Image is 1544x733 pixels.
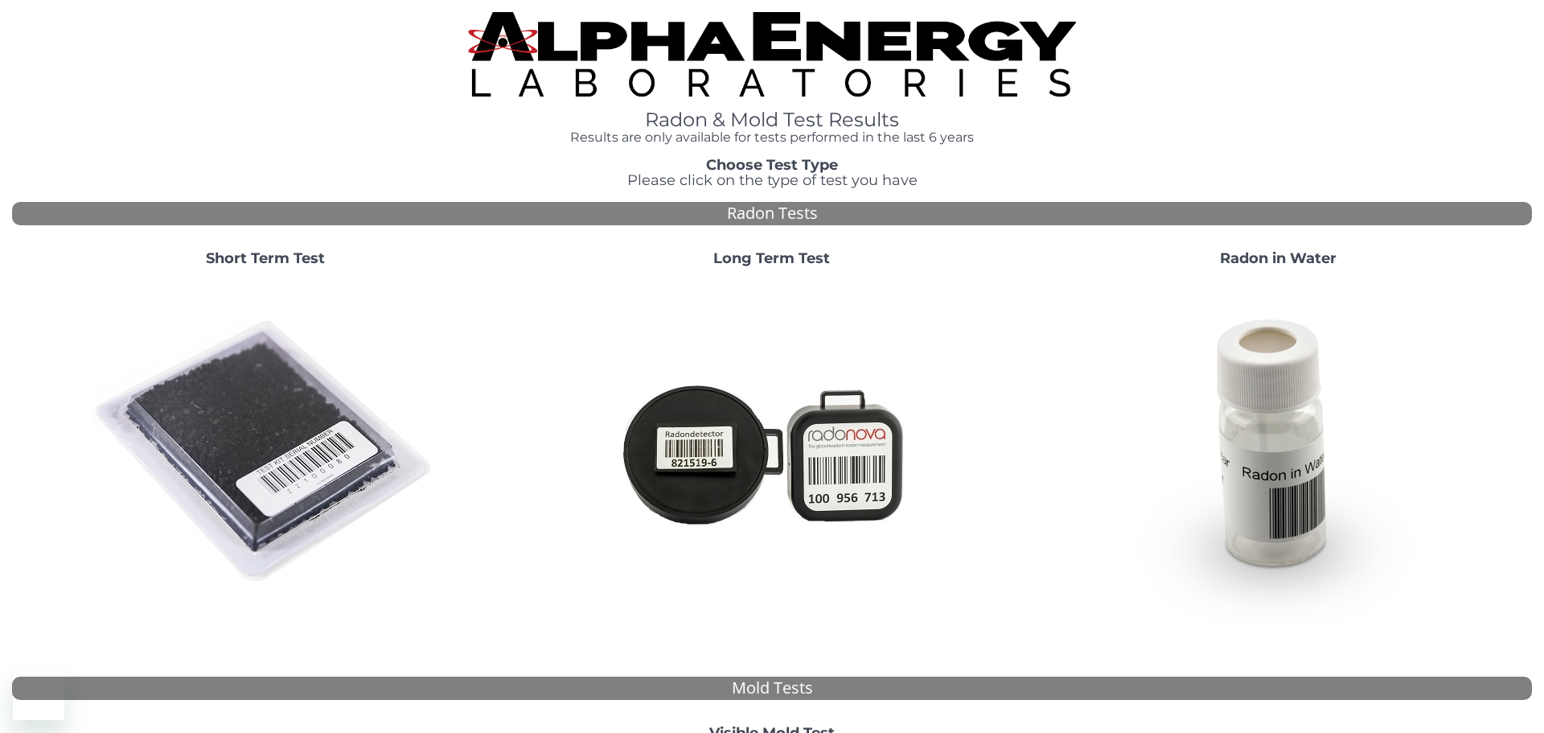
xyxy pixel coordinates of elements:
img: TightCrop.jpg [468,12,1076,97]
strong: Short Term Test [206,249,325,267]
h1: Radon & Mold Test Results [468,109,1076,130]
iframe: Button to launch messaging window [13,669,64,720]
div: Radon Tests [12,202,1532,225]
h4: Results are only available for tests performed in the last 6 years [468,130,1076,145]
div: Mold Tests [12,677,1532,700]
strong: Long Term Test [713,249,830,267]
strong: Radon in Water [1220,249,1337,267]
img: RadoninWater.jpg [1106,279,1452,625]
img: ShortTerm.jpg [92,279,438,625]
strong: Choose Test Type [706,156,838,174]
img: Radtrak2vsRadtrak3.jpg [599,279,945,625]
span: Please click on the type of test you have [627,171,918,189]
